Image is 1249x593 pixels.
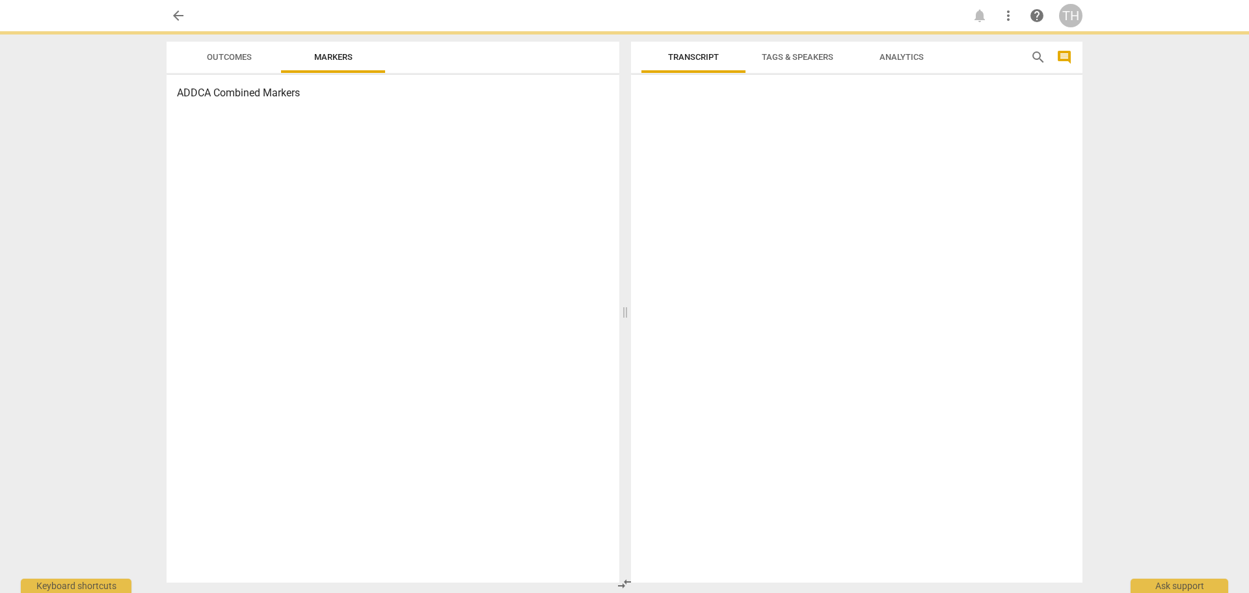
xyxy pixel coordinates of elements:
[880,52,924,62] span: Analytics
[1028,47,1049,68] button: Search
[1059,4,1082,27] button: TH
[1056,49,1072,65] span: comment
[1030,49,1046,65] span: search
[1029,8,1045,23] span: help
[668,52,719,62] span: Transcript
[1001,8,1016,23] span: more_vert
[1025,4,1049,27] a: Help
[762,52,833,62] span: Tags & Speakers
[1131,579,1228,593] div: Ask support
[1054,47,1075,68] button: Show/Hide comments
[177,85,609,101] h3: ADDCA Combined Markers
[207,52,252,62] span: Outcomes
[170,8,186,23] span: arrow_back
[617,576,632,592] span: compare_arrows
[314,52,353,62] span: Markers
[21,579,131,593] div: Keyboard shortcuts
